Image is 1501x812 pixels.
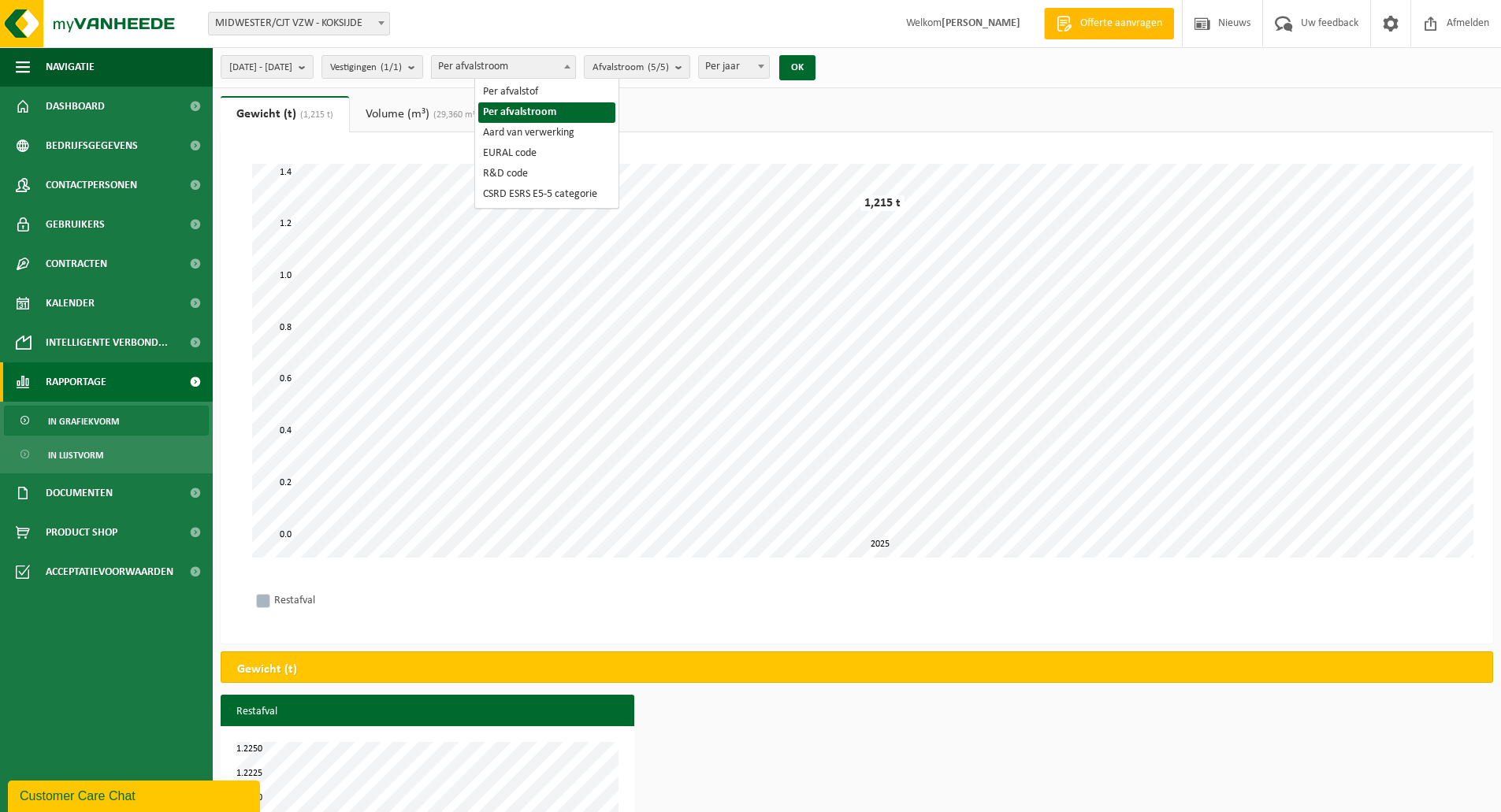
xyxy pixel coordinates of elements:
li: Aard van verwerking [478,123,615,143]
span: Acceptatievoorwaarden [46,552,173,591]
span: Documenten [46,473,113,513]
span: In grafiekvorm [48,406,119,436]
span: [DATE] - [DATE] [229,56,292,80]
span: (29,360 m³) [429,110,479,120]
span: (1,215 t) [296,110,333,120]
span: Afvalstroom [593,56,669,80]
span: Contactpersonen [46,165,137,205]
iframe: chat widget [8,777,263,812]
a: In lijstvorm [4,439,209,469]
span: Kalender [46,284,95,323]
button: [DATE] - [DATE] [221,55,314,79]
h2: Gewicht (t) [221,652,313,687]
a: Volume (m³) [350,96,495,132]
li: EURAL code [478,143,615,164]
a: Offerte aanvragen [1044,8,1174,39]
a: In grafiekvorm [4,406,209,436]
span: MIDWESTER/CJT VZW - KOKSIJDE [209,13,389,35]
span: Offerte aanvragen [1076,16,1166,32]
button: OK [779,55,816,80]
div: 1,215 t [860,195,905,211]
button: Afvalstroom(5/5) [584,55,690,79]
span: Dashboard [46,87,105,126]
div: Restafval [274,591,479,610]
li: R&D code [478,164,615,184]
span: Per jaar [699,56,769,78]
span: In lijstvorm [48,440,103,470]
span: Per afvalstroom [432,56,575,78]
span: Intelligente verbond... [46,323,168,362]
li: Per afvalstroom [478,102,615,123]
h3: Restafval [221,695,634,729]
button: Vestigingen(1/1) [321,55,423,79]
span: Rapportage [46,362,106,402]
span: Product Shop [46,513,117,552]
span: MIDWESTER/CJT VZW - KOKSIJDE [208,12,390,35]
span: Gebruikers [46,205,105,244]
span: Bedrijfsgegevens [46,126,138,165]
li: CSRD ESRS E5-5 categorie [478,184,615,205]
span: Navigatie [46,47,95,87]
count: (1/1) [381,62,402,72]
li: Per afvalstof [478,82,615,102]
span: Vestigingen [330,56,402,80]
span: Per afvalstroom [431,55,576,79]
a: Gewicht (t) [221,96,349,132]
strong: [PERSON_NAME] [942,17,1020,29]
span: Contracten [46,244,107,284]
count: (5/5) [648,62,669,72]
span: Per jaar [698,55,770,79]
